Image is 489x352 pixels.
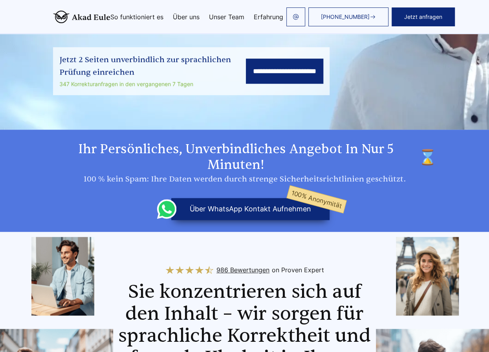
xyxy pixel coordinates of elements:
[31,237,94,315] img: img2
[53,141,436,173] h2: Ihr persönliches, unverbindliches Angebot in nur 5 Minuten!
[59,53,246,79] div: Jetzt 2 Seiten unverbindlich zur sprachlichen Prüfung einreichen
[293,14,299,20] img: email
[53,173,436,185] div: 100 % kein Spam: Ihre Daten werden durch strenge Sicherheitsrichtlinien geschützt.
[59,79,246,89] div: 347 Korrekturanfragen in den vergangenen 7 Tagen
[171,198,330,220] button: über WhatsApp Kontakt aufnehmen100% Anonymität
[287,185,347,213] span: 100% Anonymität
[53,11,110,23] img: logo
[308,7,388,26] a: [PHONE_NUMBER]
[392,7,455,26] button: Jetzt anfragen
[209,14,244,20] a: Unser Team
[419,141,436,173] img: time
[254,14,283,20] a: Erfahrung
[321,14,370,20] span: [PHONE_NUMBER]
[216,264,269,276] span: 986 Bewertungen
[396,237,459,315] img: img6
[110,14,163,20] a: So funktioniert es
[173,14,200,20] a: Über uns
[165,264,324,276] a: 986 Bewertungenon Proven Expert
